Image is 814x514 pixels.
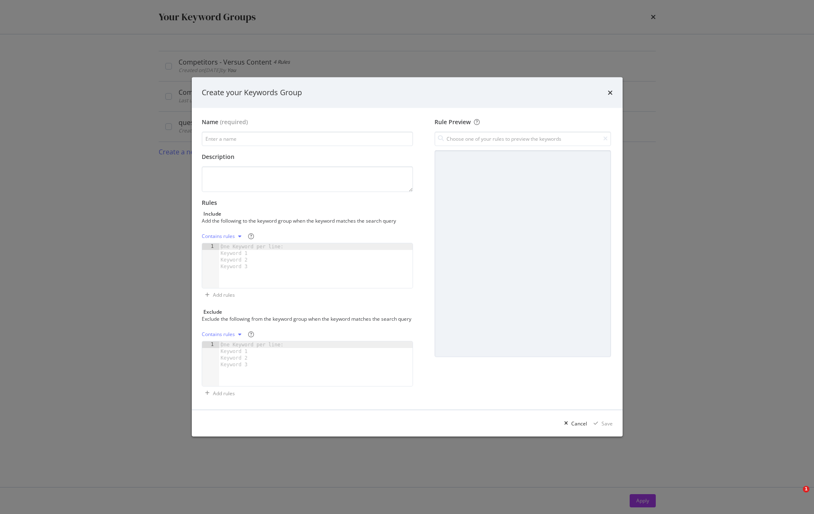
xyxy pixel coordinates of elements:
div: Description [202,153,413,161]
div: Exclude the following from the keyword group when the keyword matches the search query [202,315,412,322]
div: 1 [202,243,219,250]
button: Contains rules [202,230,245,243]
div: 1 [202,341,219,348]
div: Rule Preview [435,118,611,126]
iframe: Intercom live chat [786,486,806,506]
div: Contains rules [202,332,235,337]
div: Exclude [203,308,222,315]
div: Add rules [213,390,235,397]
div: Cancel [571,420,587,427]
div: Save [601,420,613,427]
button: Add rules [202,288,235,302]
div: Rules [202,199,413,207]
div: Name [202,118,218,126]
div: Add rules [213,291,235,298]
div: modal [192,77,623,437]
div: Contains rules [202,234,235,239]
div: times [608,87,613,98]
input: Enter a name [202,132,413,146]
span: 1 [803,486,809,492]
div: Add the following to the keyword group when the keyword matches the search query [202,217,412,224]
button: Contains rules [202,328,245,341]
div: One Keyword per line: Keyword 1 Keyword 2 Keyword 3 [219,243,288,270]
span: (required) [220,118,248,126]
button: Save [590,417,613,430]
div: Include [203,210,221,217]
div: Create your Keywords Group [202,87,302,98]
input: Choose one of your rules to preview the keywords [435,132,611,146]
button: Cancel [561,417,587,430]
button: Add rules [202,387,235,400]
div: One Keyword per line: Keyword 1 Keyword 2 Keyword 3 [219,341,288,368]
